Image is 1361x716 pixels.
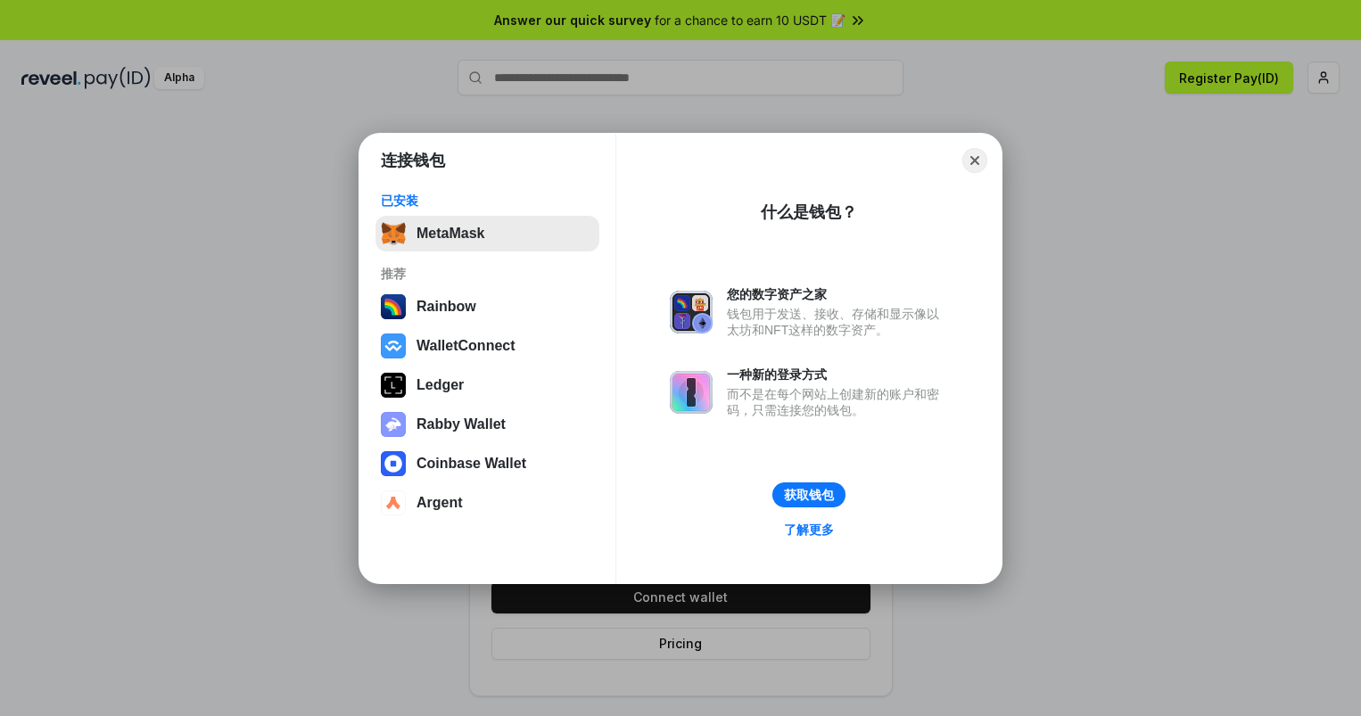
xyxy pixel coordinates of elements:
div: Ledger [417,377,464,393]
button: 获取钱包 [772,482,845,507]
div: 什么是钱包？ [761,202,857,223]
img: svg+xml,%3Csvg%20width%3D%2228%22%20height%3D%2228%22%20viewBox%3D%220%200%2028%2028%22%20fill%3D... [381,490,406,515]
img: svg+xml,%3Csvg%20width%3D%22120%22%20height%3D%22120%22%20viewBox%3D%220%200%20120%20120%22%20fil... [381,294,406,319]
button: Close [962,148,987,173]
h1: 连接钱包 [381,150,445,171]
div: 已安装 [381,193,594,209]
div: 了解更多 [784,522,834,538]
div: Rabby Wallet [417,416,506,432]
img: svg+xml,%3Csvg%20width%3D%2228%22%20height%3D%2228%22%20viewBox%3D%220%200%2028%2028%22%20fill%3D... [381,333,406,358]
img: svg+xml,%3Csvg%20xmlns%3D%22http%3A%2F%2Fwww.w3.org%2F2000%2Fsvg%22%20fill%3D%22none%22%20viewBox... [670,371,713,414]
div: Coinbase Wallet [417,456,526,472]
div: MetaMask [417,226,484,242]
div: Argent [417,495,463,511]
div: 推荐 [381,266,594,282]
a: 了解更多 [773,518,845,541]
img: svg+xml,%3Csvg%20xmlns%3D%22http%3A%2F%2Fwww.w3.org%2F2000%2Fsvg%22%20fill%3D%22none%22%20viewBox... [381,412,406,437]
div: WalletConnect [417,338,516,354]
img: svg+xml,%3Csvg%20xmlns%3D%22http%3A%2F%2Fwww.w3.org%2F2000%2Fsvg%22%20width%3D%2228%22%20height%3... [381,373,406,398]
button: Argent [375,485,599,521]
div: Rainbow [417,299,476,315]
button: MetaMask [375,216,599,251]
div: 一种新的登录方式 [727,366,948,383]
div: 钱包用于发送、接收、存储和显示像以太坊和NFT这样的数字资产。 [727,306,948,338]
div: 获取钱包 [784,487,834,503]
button: Rainbow [375,289,599,325]
img: svg+xml,%3Csvg%20xmlns%3D%22http%3A%2F%2Fwww.w3.org%2F2000%2Fsvg%22%20fill%3D%22none%22%20viewBox... [670,291,713,333]
button: WalletConnect [375,328,599,364]
button: Coinbase Wallet [375,446,599,481]
div: 您的数字资产之家 [727,286,948,302]
button: Rabby Wallet [375,407,599,442]
div: 而不是在每个网站上创建新的账户和密码，只需连接您的钱包。 [727,386,948,418]
img: svg+xml,%3Csvg%20fill%3D%22none%22%20height%3D%2233%22%20viewBox%3D%220%200%2035%2033%22%20width%... [381,221,406,246]
img: svg+xml,%3Csvg%20width%3D%2228%22%20height%3D%2228%22%20viewBox%3D%220%200%2028%2028%22%20fill%3D... [381,451,406,476]
button: Ledger [375,367,599,403]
